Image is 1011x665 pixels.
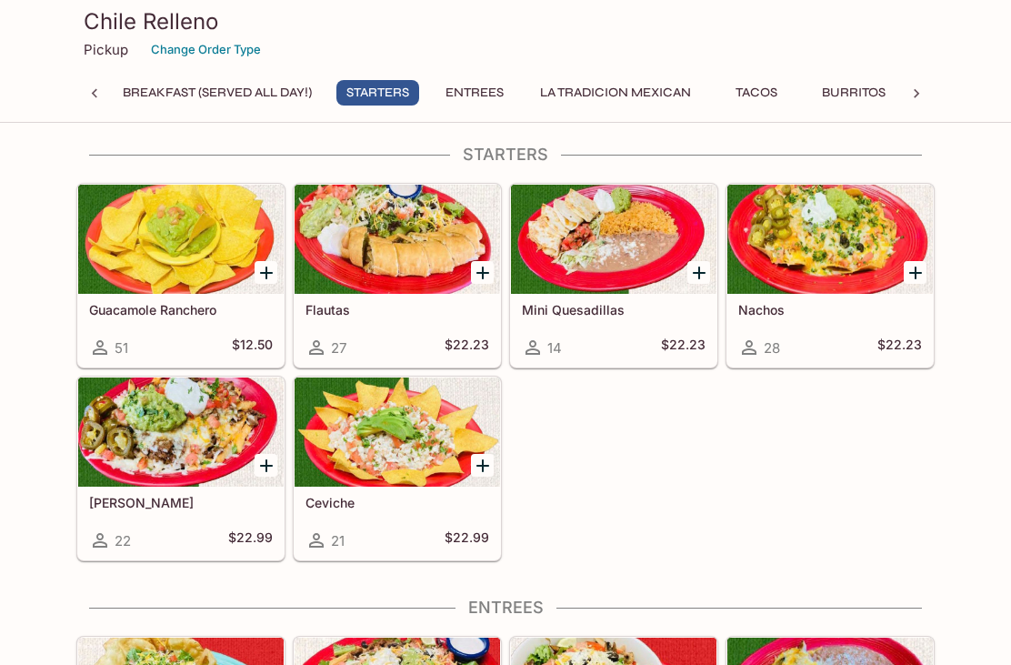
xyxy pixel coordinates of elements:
a: Nachos28$22.23 [726,184,934,368]
h5: $22.23 [877,337,922,358]
button: Tacos [716,80,797,106]
div: Nachos [727,185,933,294]
h5: Flautas [305,302,489,317]
div: Carne Asada Fries [78,378,284,487]
button: Add Guacamole Ranchero [255,261,277,284]
a: [PERSON_NAME]22$22.99 [77,377,285,560]
button: Add Nachos [904,261,926,284]
h5: Nachos [738,302,922,317]
h3: Chile Relleno [84,7,927,35]
div: Flautas [295,185,500,294]
a: Guacamole Ranchero51$12.50 [77,184,285,368]
h5: $12.50 [232,337,273,358]
div: Guacamole Ranchero [78,185,284,294]
h4: Starters [76,145,935,165]
h5: $22.23 [445,337,489,358]
h5: $22.99 [228,529,273,551]
a: Mini Quesadillas14$22.23 [510,184,717,368]
button: La Tradicion Mexican [530,80,701,106]
button: Burritos [812,80,896,106]
button: Breakfast (Served ALL DAY!) [113,80,322,106]
h5: Ceviche [305,495,489,510]
button: Add Ceviche [471,454,494,477]
span: 22 [115,532,131,549]
a: Ceviche21$22.99 [294,377,501,560]
h5: $22.23 [661,337,706,358]
button: Starters [336,80,419,106]
p: Pickup [84,41,128,58]
button: Add Flautas [471,261,494,284]
h4: Entrees [76,598,935,618]
span: 27 [331,339,346,357]
button: Add Mini Quesadillas [687,261,710,284]
div: Ceviche [295,378,500,487]
span: 21 [331,532,345,549]
button: Add Carne Asada Fries [255,454,277,477]
span: 28 [764,339,780,357]
div: Mini Quesadillas [511,185,716,294]
a: Flautas27$22.23 [294,184,501,368]
h5: Guacamole Ranchero [89,302,273,317]
button: Entrees [434,80,516,106]
h5: [PERSON_NAME] [89,495,273,510]
span: 14 [547,339,562,357]
button: Change Order Type [143,35,269,64]
h5: Mini Quesadillas [522,302,706,317]
h5: $22.99 [445,529,489,551]
span: 51 [115,339,128,357]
